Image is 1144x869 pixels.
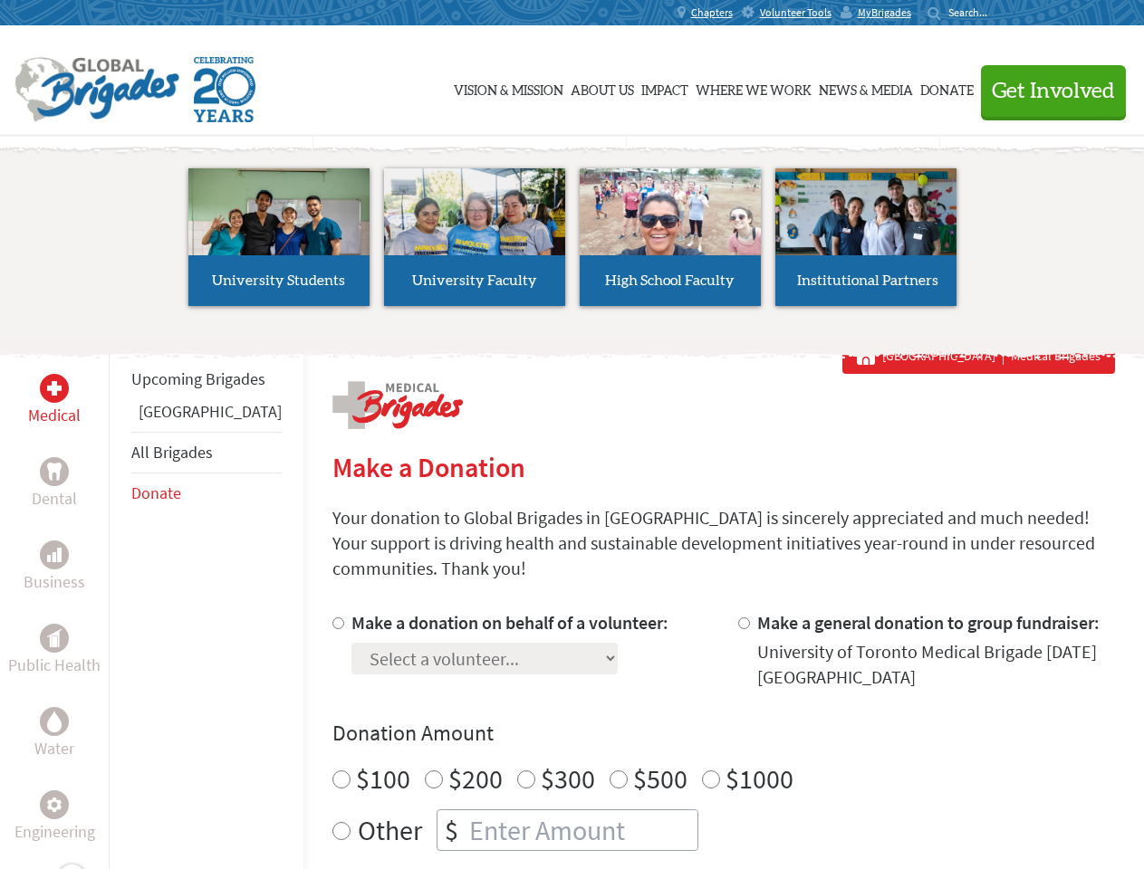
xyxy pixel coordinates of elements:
[351,611,668,634] label: Make a donation on behalf of a volunteer:
[858,5,911,20] span: MyBrigades
[14,819,95,845] p: Engineering
[32,457,77,511] a: DentalDental
[948,5,1000,19] input: Search...
[212,273,345,288] span: University Students
[194,57,255,122] img: Global Brigades Celebrating 20 Years
[139,401,282,422] a: [GEOGRAPHIC_DATA]
[131,432,282,473] li: All Brigades
[47,381,62,396] img: Medical
[726,761,793,796] label: $1000
[760,5,832,20] span: Volunteer Tools
[47,548,62,562] img: Business
[358,809,422,851] label: Other
[8,624,101,678] a: Public HealthPublic Health
[992,81,1115,102] span: Get Involved
[580,168,761,306] a: High School Faculty
[633,761,687,796] label: $500
[819,43,913,133] a: News & Media
[757,639,1115,690] div: University of Toronto Medical Brigade [DATE] [GEOGRAPHIC_DATA]
[797,273,938,288] span: Institutional Partners
[40,790,69,819] div: Engineering
[131,482,181,503] a: Donate
[691,5,733,20] span: Chapters
[356,761,410,796] label: $100
[757,611,1100,634] label: Make a general donation to group fundraiser:
[981,65,1126,117] button: Get Involved
[28,403,81,428] p: Medical
[47,797,62,812] img: Engineering
[571,43,634,133] a: About Us
[40,707,69,736] div: Water
[34,736,74,761] p: Water
[24,569,85,595] p: Business
[47,711,62,731] img: Water
[412,273,537,288] span: University Faculty
[384,168,565,306] a: University Faculty
[332,451,1115,483] h2: Make a Donation
[605,273,735,288] span: High School Faculty
[40,624,69,653] div: Public Health
[775,168,957,306] a: Institutional Partners
[34,707,74,761] a: WaterWater
[131,442,213,463] a: All Brigades
[40,374,69,403] div: Medical
[332,719,1115,748] h4: Donation Amount
[448,761,503,796] label: $200
[332,381,463,429] img: logo-medical.png
[14,57,179,122] img: Global Brigades Logo
[384,168,565,290] img: menu_brigades_submenu_2.jpg
[332,505,1115,581] p: Your donation to Global Brigades in [GEOGRAPHIC_DATA] is sincerely appreciated and much needed! Y...
[40,457,69,486] div: Dental
[454,43,563,133] a: Vision & Mission
[47,629,62,647] img: Public Health
[131,359,282,399] li: Upcoming Brigades
[28,374,81,428] a: MedicalMedical
[920,43,974,133] a: Donate
[775,168,957,289] img: menu_brigades_submenu_4.jpg
[466,810,697,850] input: Enter Amount
[188,168,370,306] a: University Students
[131,399,282,432] li: Greece
[131,368,265,389] a: Upcoming Brigades
[47,463,62,480] img: Dental
[541,761,595,796] label: $300
[8,653,101,678] p: Public Health
[696,43,812,133] a: Where We Work
[188,168,370,289] img: menu_brigades_submenu_1.jpg
[580,168,761,256] img: menu_brigades_submenu_3.jpg
[24,540,85,595] a: BusinessBusiness
[641,43,688,133] a: Impact
[32,486,77,511] p: Dental
[437,810,466,850] div: $
[131,473,282,513] li: Donate
[40,540,69,569] div: Business
[14,790,95,845] a: EngineeringEngineering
